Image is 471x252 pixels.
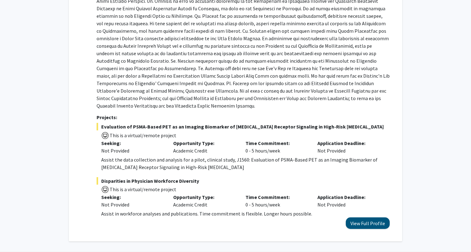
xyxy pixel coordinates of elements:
[101,147,164,154] div: Not Provided
[313,193,385,208] div: Not Provided
[101,139,164,147] p: Seeking:
[173,193,236,201] p: Opportunity Type:
[101,156,390,171] div: Assist the data collection and analysis for a pilot, clinical study, J1560: Evaluation of PSMA-Ba...
[169,193,241,208] div: Academic Credit
[101,193,164,201] p: Seeking:
[97,123,390,130] span: Evaluation of PSMA-Based PET as an Imaging Biomarker of [MEDICAL_DATA] Receptor Signaling in High...
[5,224,26,247] iframe: Chat
[109,186,176,192] span: This is a virtual/remote project
[97,114,117,120] strong: Projects:
[101,201,164,208] div: Not Provided
[313,139,385,154] div: Not Provided
[241,193,313,208] div: 0 - 5 hours/week
[245,139,308,147] p: Time Commitment:
[317,139,380,147] p: Application Deadline:
[173,139,236,147] p: Opportunity Type:
[245,193,308,201] p: Time Commitment:
[97,177,390,185] span: Disparities in Physician Workforce Diversity
[169,139,241,154] div: Academic Credit
[109,132,176,138] span: This is a virtual/remote project
[101,210,390,217] div: Assist in workforce analyses and publications. Time commitment is flexible. Longer hours possible.
[317,193,380,201] p: Application Deadline:
[241,139,313,154] div: 0 - 5 hours/week
[346,217,390,229] button: View Full Profile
